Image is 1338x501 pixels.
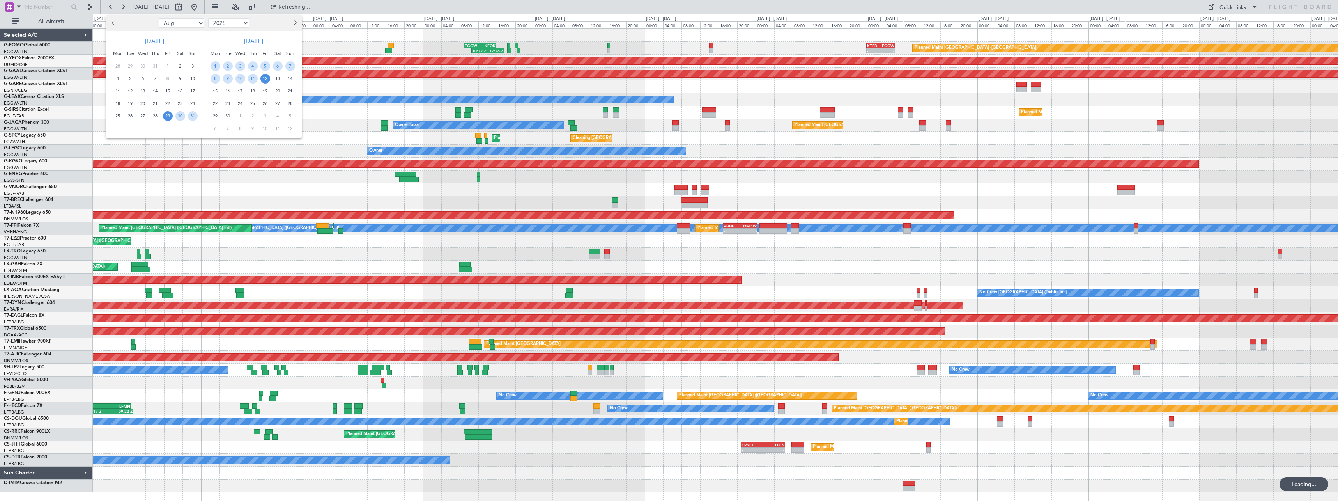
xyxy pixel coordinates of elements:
[4,435,28,441] a: DNMM/LOS
[111,97,124,110] div: 18-8-2025
[4,120,22,125] span: G-JAGA
[174,97,186,110] div: 23-8-2025
[111,85,124,97] div: 11-8-2025
[188,61,198,71] span: 3
[163,86,173,96] span: 15
[209,60,221,72] div: 1-9-2025
[271,110,284,122] div: 4-10-2025
[4,429,50,434] a: CS-RRCFalcon 900LX
[4,275,19,279] span: LX-INB
[126,74,135,83] span: 5
[248,74,258,83] span: 11
[4,326,46,331] a: T7-TRXGlobal 6500
[163,111,173,121] span: 29
[4,107,49,112] a: G-SIRSCitation Excel
[174,60,186,72] div: 2-8-2025
[209,97,221,110] div: 22-9-2025
[273,111,283,121] span: 4
[4,255,27,261] a: EGGW/LTN
[161,85,174,97] div: 15-8-2025
[126,111,135,121] span: 26
[186,97,199,110] div: 24-8-2025
[4,229,27,235] a: VHHH/HKG
[271,97,284,110] div: 27-9-2025
[186,110,199,122] div: 31-8-2025
[161,110,174,122] div: 29-8-2025
[275,21,293,28] div: 16:00
[150,61,160,71] span: 31
[221,110,234,122] div: 30-9-2025
[4,236,46,241] a: T7-LZZIPraetor 600
[113,61,123,71] span: 28
[260,99,270,108] span: 26
[211,74,220,83] span: 8
[188,111,198,121] span: 31
[9,15,85,28] button: All Aircraft
[24,1,69,13] input: Trip Number
[174,72,186,85] div: 9-8-2025
[4,210,51,215] a: T7-N1960Legacy 650
[4,87,27,93] a: EGNR/CEG
[174,85,186,97] div: 16-8-2025
[4,293,50,299] a: [PERSON_NAME]/QSA
[111,60,124,72] div: 28-7-2025
[4,49,27,55] a: EGGW/LTN
[127,21,145,28] div: 08:00
[124,47,136,60] div: Tue
[4,461,24,467] a: LFPB/LBG
[126,86,135,96] span: 12
[209,122,221,135] div: 6-10-2025
[223,99,233,108] span: 23
[1090,16,1120,22] div: [DATE] - [DATE]
[161,97,174,110] div: 22-8-2025
[4,62,27,68] a: UUMO/OSF
[235,61,245,71] span: 3
[150,111,160,121] span: 28
[221,47,234,60] div: Tue
[90,21,108,28] div: 00:00
[124,72,136,85] div: 5-8-2025
[163,99,173,108] span: 22
[235,99,245,108] span: 24
[248,86,258,96] span: 18
[138,111,148,121] span: 27
[4,43,24,48] span: G-FOMO
[209,85,221,97] div: 15-9-2025
[285,111,295,121] span: 5
[259,122,271,135] div: 10-10-2025
[246,85,259,97] div: 18-9-2025
[223,124,233,133] span: 7
[186,85,199,97] div: 17-8-2025
[175,111,185,121] span: 30
[235,124,245,133] span: 8
[4,69,22,73] span: G-GAAL
[211,124,220,133] span: 6
[223,74,233,83] span: 9
[163,74,173,83] span: 8
[4,442,47,447] a: CS-JHHGlobal 6000
[211,86,220,96] span: 15
[126,61,135,71] span: 29
[266,1,313,13] button: Refreshing...
[138,61,148,71] span: 30
[4,365,19,370] span: 9H-LPZ
[4,262,42,266] a: LX-GBHFalcon 7X
[4,396,24,402] a: LFPB/LBG
[260,74,270,83] span: 12
[186,72,199,85] div: 10-8-2025
[4,69,68,73] a: G-GAALCessna Citation XLS+
[4,197,20,202] span: T7-BRE
[4,403,21,408] span: F-HECD
[4,332,28,338] a: DGAA/ACC
[4,313,44,318] a: T7-EAGLFalcon 8X
[4,481,62,485] a: D-IMIMCessna Citation M2
[113,99,123,108] span: 18
[257,21,275,28] div: 12:00
[4,365,44,370] a: 9H-LPZLegacy 500
[161,47,174,60] div: Fri
[4,249,21,254] span: LX-TRO
[149,85,161,97] div: 14-8-2025
[209,47,221,60] div: Mon
[4,326,20,331] span: T7-TRX
[4,223,39,228] a: T7-FFIFalcon 7X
